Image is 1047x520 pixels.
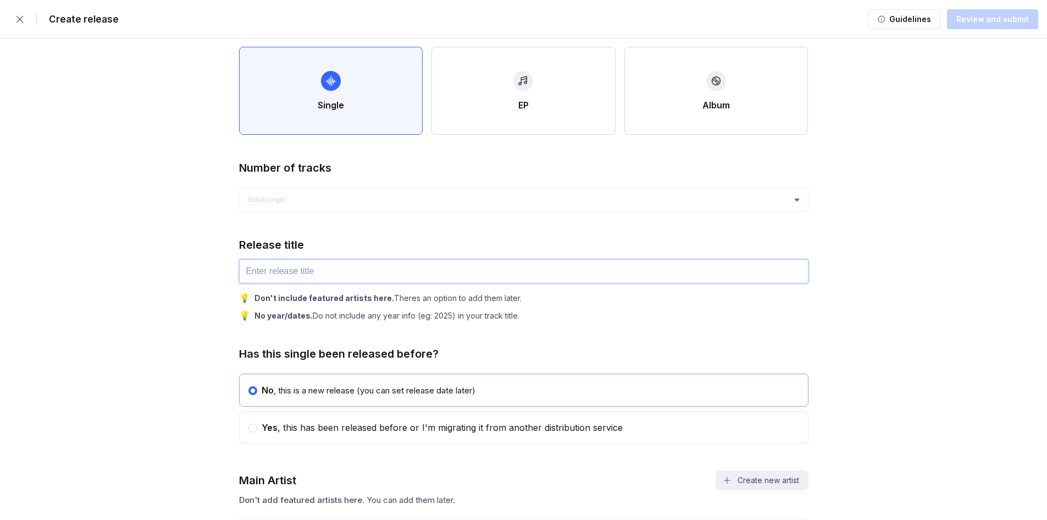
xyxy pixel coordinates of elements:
div: Has this single been released before? [239,347,439,360]
div: , this has been released before or I'm migrating it from another distribution service [257,422,623,433]
div: Number of tracks [239,161,331,174]
input: Enter release title [239,259,808,283]
div: Create release [42,14,119,25]
b: No year/dates. [254,311,313,320]
div: EP [518,100,529,111]
div: 💡 [239,310,250,321]
div: Guidelines [886,14,931,25]
span: Yes [262,422,278,433]
button: Create new artist [716,470,808,490]
div: Main Artist [239,474,296,487]
div: . You can add them later. [239,495,808,505]
div: Single [318,100,344,111]
button: Guidelines [868,9,940,29]
div: | [35,14,38,25]
button: Single [239,47,423,135]
div: Theres an option to add them later. [254,293,522,303]
button: EP [431,47,616,135]
b: Don't include featured artists here. [254,293,394,303]
div: Do not include any year info (eg: 2025) in your track title. [254,311,519,320]
button: Album [624,47,808,135]
span: Don't add featured artists here [239,495,362,505]
div: 💡 [239,292,250,303]
div: , this is a new release (you can set release date later) [257,385,475,396]
span: No [262,385,274,396]
div: Album [702,100,730,111]
div: Release title [239,238,304,251]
